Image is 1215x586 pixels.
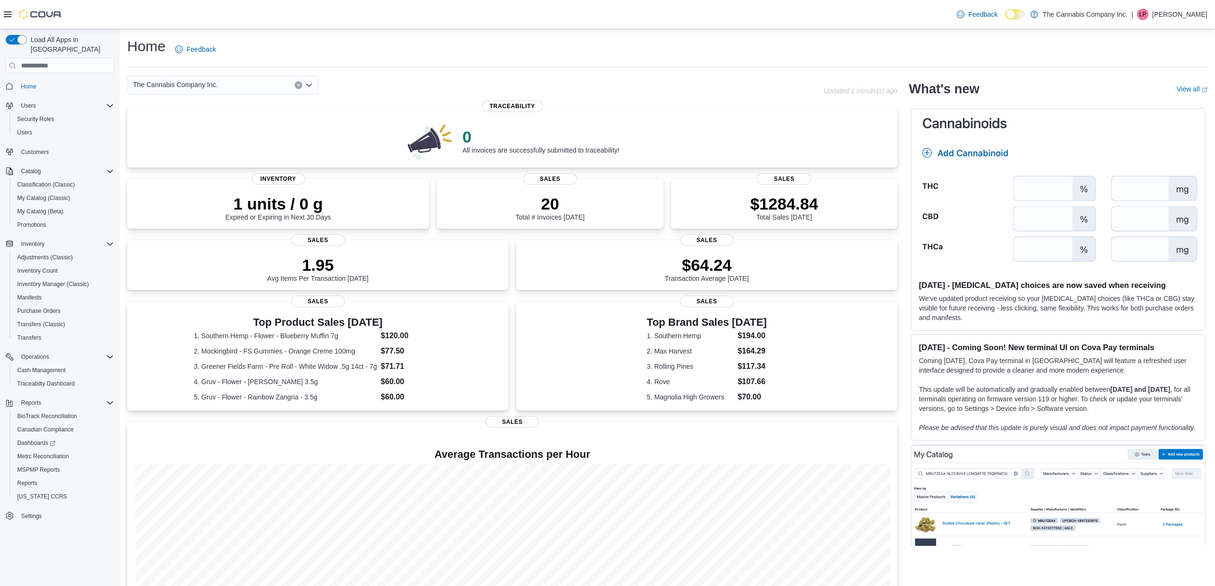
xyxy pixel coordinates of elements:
[680,234,734,246] span: Sales
[10,490,118,503] button: [US_STATE] CCRS
[919,356,1197,375] p: Coming [DATE], Cova Pay terminal in [GEOGRAPHIC_DATA] will feature a refreshed user interface des...
[405,122,455,160] img: 0
[13,332,45,343] a: Transfers
[2,350,118,364] button: Operations
[516,194,585,221] div: Total # Invoices [DATE]
[17,426,74,433] span: Canadian Compliance
[187,44,216,54] span: Feedback
[17,238,48,250] button: Inventory
[2,79,118,93] button: Home
[17,321,65,328] span: Transfers (Classic)
[381,391,442,403] dd: $60.00
[13,192,74,204] a: My Catalog (Classic)
[10,178,118,191] button: Classification (Classic)
[1152,9,1207,20] p: [PERSON_NAME]
[6,75,114,548] nav: Complex example
[13,437,59,449] a: Dashboards
[17,166,114,177] span: Catalog
[757,173,811,185] span: Sales
[19,10,62,19] img: Cova
[13,477,41,489] a: Reports
[17,146,53,158] a: Customers
[13,127,36,138] a: Users
[523,173,577,185] span: Sales
[647,392,734,402] dt: 5. Magnolia High Growers
[252,173,305,185] span: Inventory
[17,397,114,409] span: Reports
[13,477,114,489] span: Reports
[738,391,767,403] dd: $70.00
[17,453,69,460] span: Metrc Reconciliation
[919,343,1197,352] h3: [DATE] - Coming Soon! New terminal UI on Cova Pay terminals
[13,127,114,138] span: Users
[1005,10,1026,20] input: Dark Mode
[13,219,50,231] a: Promotions
[127,37,166,56] h1: Home
[295,81,302,89] button: Clear input
[133,79,218,90] span: The Cannabis Company Inc.
[2,99,118,112] button: Users
[21,83,36,90] span: Home
[1202,87,1207,93] svg: External link
[17,238,114,250] span: Inventory
[17,397,45,409] button: Reports
[516,194,585,213] p: 20
[463,127,619,154] div: All invoices are successfully submitted to traceability!
[463,127,619,146] p: 0
[486,416,539,428] span: Sales
[17,115,54,123] span: Security Roles
[10,331,118,344] button: Transfers
[647,377,734,387] dt: 4. Rove
[381,376,442,387] dd: $60.00
[13,491,114,502] span: Washington CCRS
[13,265,62,276] a: Inventory Count
[17,493,67,500] span: [US_STATE] CCRS
[13,437,114,449] span: Dashboards
[1137,9,1149,20] div: Leanne Penn
[647,331,734,341] dt: 1. Southern Hemp
[291,234,345,246] span: Sales
[267,255,369,282] div: Avg Items Per Transaction [DATE]
[1177,85,1207,93] a: View allExternal link
[10,409,118,423] button: BioTrack Reconciliation
[13,451,114,462] span: Metrc Reconciliation
[2,165,118,178] button: Catalog
[13,292,45,303] a: Manifests
[10,277,118,291] button: Inventory Manager (Classic)
[17,294,42,301] span: Manifests
[135,449,890,460] h4: Average Transactions per Hour
[194,317,442,328] h3: Top Product Sales [DATE]
[171,40,220,59] a: Feedback
[10,291,118,304] button: Manifests
[17,129,32,136] span: Users
[968,10,997,19] span: Feedback
[13,305,65,317] a: Purchase Orders
[13,252,77,263] a: Adjustments (Classic)
[17,194,70,202] span: My Catalog (Classic)
[17,439,55,447] span: Dashboards
[953,5,1001,24] a: Feedback
[13,378,78,389] a: Traceabilty Dashboard
[17,146,114,158] span: Customers
[919,385,1197,413] p: This update will be automatically and gradually enabled between , for all terminals operating on ...
[13,410,114,422] span: BioTrack Reconciliation
[10,264,118,277] button: Inventory Count
[919,294,1197,322] p: We've updated product receiving so your [MEDICAL_DATA] choices (like THCa or CBG) stay visible fo...
[17,334,41,342] span: Transfers
[17,510,45,522] a: Settings
[17,81,40,92] a: Home
[21,240,44,248] span: Inventory
[2,509,118,523] button: Settings
[194,392,377,402] dt: 5. Gruv - Flower - Rainbow Zangria - 3.5g
[482,100,542,112] span: Traceability
[17,351,53,363] button: Operations
[824,87,897,95] p: Updated 1 minute(s) ago
[10,476,118,490] button: Reports
[738,345,767,357] dd: $164.29
[381,345,442,357] dd: $77.50
[21,512,42,520] span: Settings
[13,179,114,190] span: Classification (Classic)
[1043,9,1127,20] p: The Cannabis Company Inc.
[13,319,114,330] span: Transfers (Classic)
[381,361,442,372] dd: $71.71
